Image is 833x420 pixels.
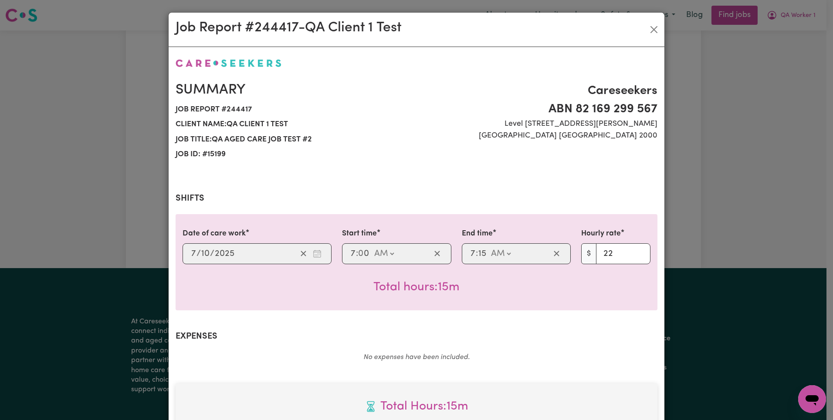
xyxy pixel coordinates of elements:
input: ---- [214,247,235,260]
label: Start time [342,228,377,239]
input: -- [201,247,210,260]
span: Level [STREET_ADDRESS][PERSON_NAME] [422,118,657,130]
em: No expenses have been included. [363,354,470,361]
input: -- [470,247,476,260]
span: Job title: QA Aged Care Job Test #2 [176,132,411,147]
button: Clear date [297,247,310,260]
button: Enter the date of care work [310,247,324,260]
label: Hourly rate [581,228,621,239]
span: Job report # 244417 [176,102,411,117]
label: Date of care work [183,228,246,239]
input: -- [478,247,487,260]
iframe: Button to launch messaging window [798,385,826,413]
span: Careseekers [422,82,657,100]
span: Total hours worked: 15 minutes [183,397,650,416]
span: Client name: QA Client 1 Test [176,117,411,132]
input: -- [359,247,370,260]
img: Careseekers logo [176,59,281,67]
input: -- [191,247,196,260]
span: 0 [358,249,363,258]
span: : [356,249,358,259]
span: / [210,249,214,259]
span: $ [581,243,596,264]
input: -- [350,247,356,260]
span: ABN 82 169 299 567 [422,100,657,118]
span: / [196,249,201,259]
span: [GEOGRAPHIC_DATA] [GEOGRAPHIC_DATA] 2000 [422,130,657,141]
h2: Summary [176,82,411,98]
h2: Shifts [176,193,657,204]
label: End time [462,228,493,239]
span: Total hours worked: 15 minutes [373,281,460,293]
h2: Job Report # 244417 - QA Client 1 Test [176,20,402,36]
span: Job ID: # 15199 [176,147,411,162]
span: : [476,249,478,259]
h2: Expenses [176,331,657,342]
button: Close [647,23,661,37]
